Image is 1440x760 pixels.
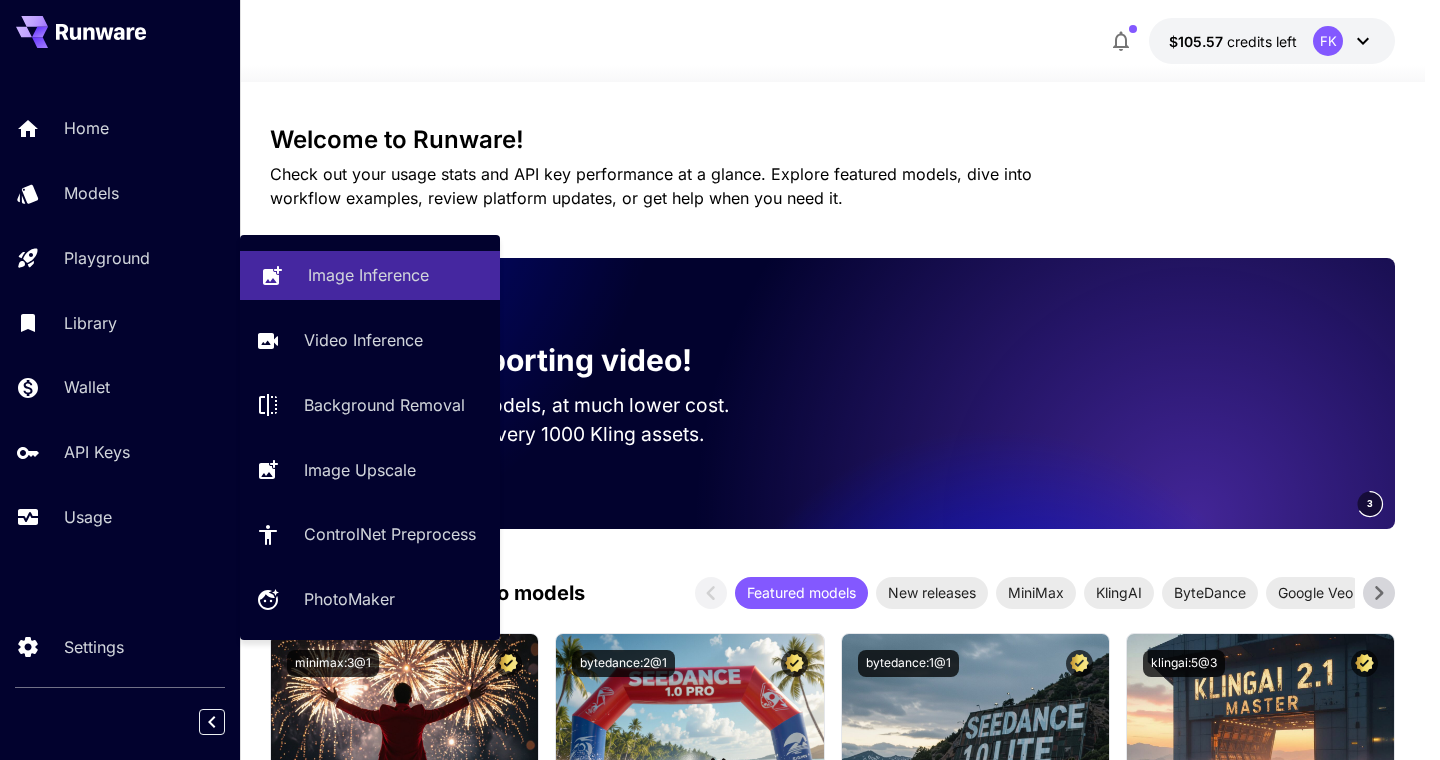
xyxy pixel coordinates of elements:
[64,311,117,335] p: Library
[64,635,124,659] p: Settings
[1169,33,1227,50] span: $105.57
[240,445,500,494] a: Image Upscale
[1367,496,1373,511] span: 3
[199,709,225,735] button: Collapse sidebar
[358,338,692,383] p: Now supporting video!
[1313,26,1343,56] div: FK
[572,650,675,677] button: bytedance:2@1
[240,575,500,624] a: PhotoMaker
[1351,650,1378,677] button: Certified Model – Vetted for best performance and includes a commercial license.
[240,510,500,559] a: ControlNet Preprocess
[495,650,522,677] button: Certified Model – Vetted for best performance and includes a commercial license.
[64,505,112,529] p: Usage
[304,393,465,417] p: Background Removal
[240,316,500,365] a: Video Inference
[287,650,379,677] button: minimax:3@1
[1162,582,1258,603] span: ByteDance
[1266,582,1365,603] span: Google Veo
[1143,650,1225,677] button: klingai:5@3
[214,704,240,740] div: Collapse sidebar
[1084,582,1154,603] span: KlingAI
[1066,650,1093,677] button: Certified Model – Vetted for best performance and includes a commercial license.
[240,381,500,430] a: Background Removal
[876,582,988,603] span: New releases
[735,582,868,603] span: Featured models
[64,246,150,270] p: Playground
[996,582,1076,603] span: MiniMax
[1227,33,1297,50] span: credits left
[64,181,119,205] p: Models
[64,116,109,140] p: Home
[858,650,959,677] button: bytedance:1@1
[1149,18,1395,64] button: $105.56762
[308,263,429,287] p: Image Inference
[1169,31,1297,52] div: $105.56762
[270,164,1032,208] span: Check out your usage stats and API key performance at a glance. Explore featured models, dive int...
[64,440,130,464] p: API Keys
[304,328,423,352] p: Video Inference
[302,420,768,449] p: Save up to $500 for every 1000 Kling assets.
[304,587,395,611] p: PhotoMaker
[304,458,416,482] p: Image Upscale
[64,375,110,399] p: Wallet
[781,650,808,677] button: Certified Model – Vetted for best performance and includes a commercial license.
[302,391,768,420] p: Run the best video models, at much lower cost.
[240,251,500,300] a: Image Inference
[270,126,1396,154] h3: Welcome to Runware!
[304,522,476,546] p: ControlNet Preprocess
